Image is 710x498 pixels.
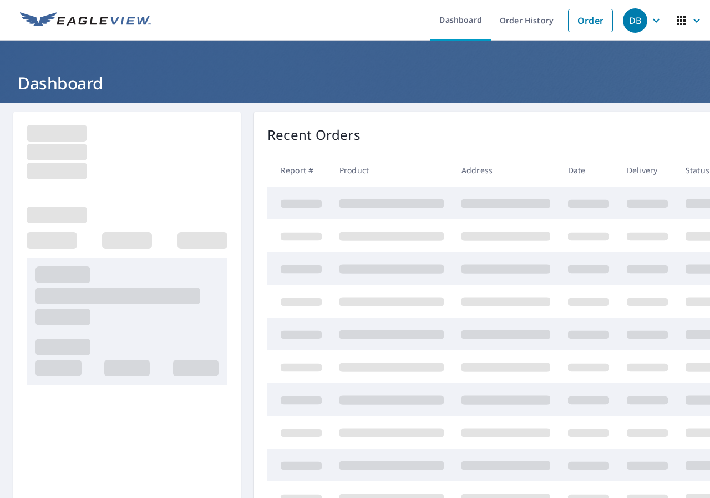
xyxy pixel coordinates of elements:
a: Order [568,9,613,32]
th: Product [331,154,453,187]
p: Recent Orders [267,125,361,145]
div: DB [623,8,647,33]
img: EV Logo [20,12,151,29]
th: Report # [267,154,331,187]
h1: Dashboard [13,72,697,94]
th: Delivery [618,154,677,187]
th: Address [453,154,559,187]
th: Date [559,154,618,187]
